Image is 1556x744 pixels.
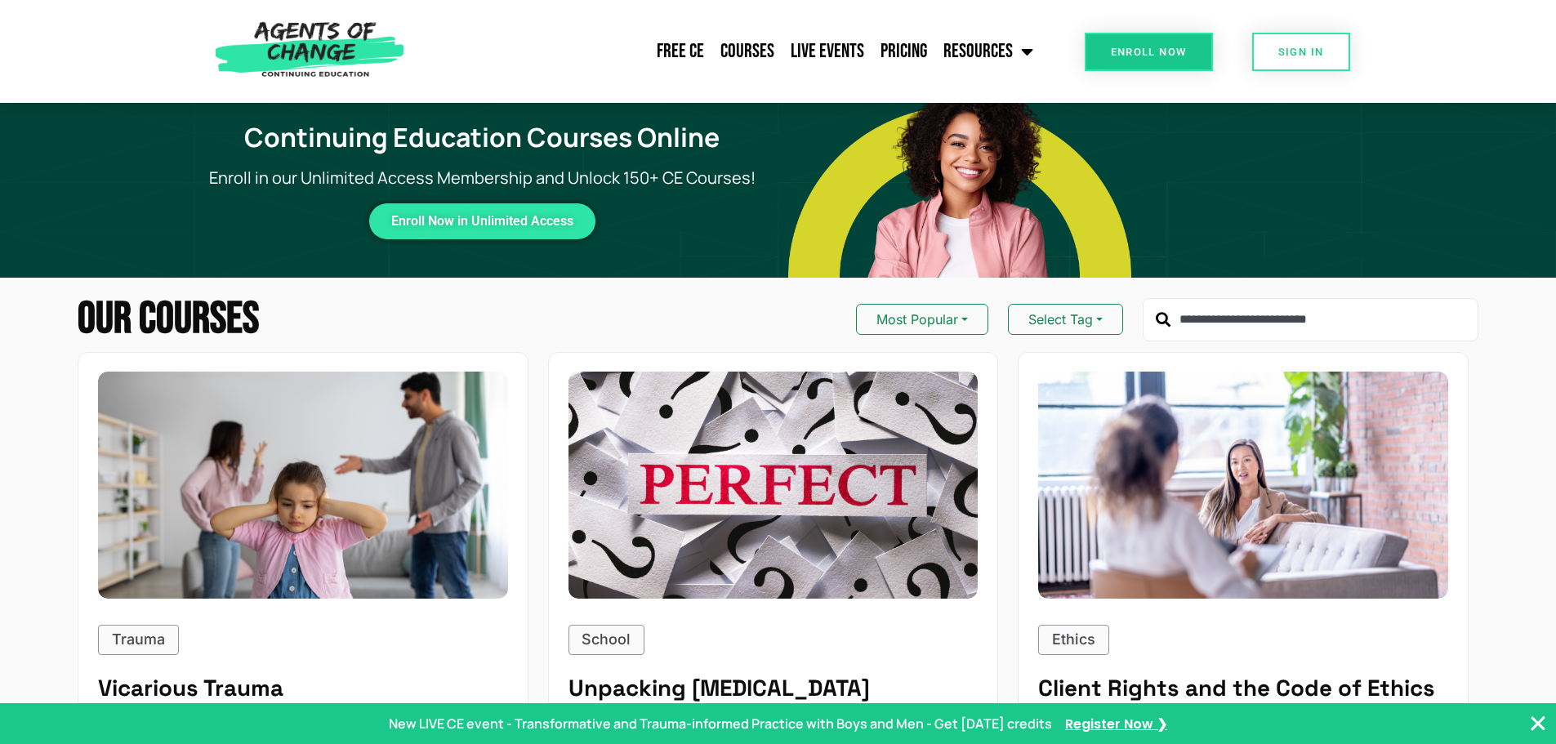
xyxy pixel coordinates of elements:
[935,31,1041,72] a: Resources
[1038,372,1448,598] img: Client Rights and the Code of Ethics (1.5 Ethics CE Credit)
[1278,47,1324,57] span: SIGN IN
[649,31,712,72] a: Free CE
[712,31,782,72] a: Courses
[1052,629,1095,651] p: Ethics
[369,203,595,239] a: Enroll Now in Unlimited Access
[389,714,1052,733] p: New LIVE CE event - Transformative and Trauma-informed Practice with Boys and Men - Get [DATE] cr...
[1111,47,1187,57] span: Enroll Now
[1038,675,1448,702] h5: Client Rights and the Code of Ethics
[582,629,631,651] p: School
[782,31,872,72] a: Live Events
[186,166,778,190] p: Enroll in our Unlimited Access Membership and Unlock 150+ CE Courses!
[1528,714,1548,733] button: Close Banner
[1065,714,1167,734] a: Register Now ❯
[196,122,768,153] h1: Continuing Education Courses Online
[98,675,508,702] h5: Vicarious Trauma
[872,31,935,72] a: Pricing
[78,297,259,342] h2: Our Courses
[568,675,979,702] h5: Unpacking Perfectionism
[391,216,573,226] span: Enroll Now in Unlimited Access
[412,31,1041,72] nav: Menu
[98,372,508,598] img: Vicarious Trauma (1 General CE Credit)
[856,304,988,335] button: Most Popular
[1085,33,1213,71] a: Enroll Now
[1252,33,1350,71] a: SIGN IN
[1008,304,1123,335] button: Select Tag
[112,629,165,651] p: Trauma
[568,372,979,598] img: Unpacking Perfectionism (1.5 General CE Credit)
